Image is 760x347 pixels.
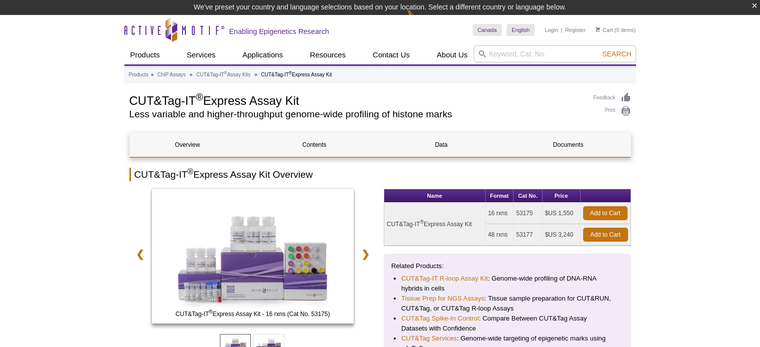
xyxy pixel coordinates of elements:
[304,45,352,64] a: Resources
[384,133,499,157] a: Data
[431,45,474,64] a: About Us
[391,261,624,271] p: Related Products:
[152,189,354,327] a: CUT&Tag-IT Express Assay Kit - 16 rxns
[401,294,614,314] li: : Tissue sample preparation for CUT&RUN, CUT&Tag, or CUT&Tag R-loop Assays
[224,70,227,75] sup: ®
[543,189,581,203] th: Price
[289,70,292,75] sup: ®
[401,294,485,304] a: Tissue Prep for NGS Assays
[187,167,193,176] sup: ®
[486,224,514,246] td: 48 rxns
[154,309,352,319] span: CUT&Tag-IT Express Assay Kit - 16 rxns (Cat No. 53175)
[254,72,257,77] li: »
[486,189,514,203] th: Format
[401,334,457,344] a: CUT&Tag Services
[355,243,376,266] a: ❯
[196,91,203,102] sup: ®
[474,45,636,62] input: Keyword, Cat. No.
[407,7,433,31] img: Change Here
[257,133,372,157] a: Contents
[420,219,424,225] sup: ®
[129,92,584,107] h1: CUT&Tag-IT Express Assay Kit
[236,45,289,64] a: Applications
[594,106,631,117] a: Print
[157,70,186,79] a: ChIP Assays
[486,203,514,224] td: 16 rxns
[473,24,502,36] a: Canada
[190,72,193,77] li: »
[514,203,543,224] td: 53175
[545,26,558,33] a: Login
[129,243,151,266] a: ❮
[401,314,614,334] li: : Compare Between CUT&Tag Assay Datasets with Confidence
[229,27,329,36] h2: Enabling Epigenetics Research
[129,70,148,79] a: Products
[543,224,581,246] td: $US 3,240
[561,24,563,36] li: |
[596,27,600,32] img: Your Cart
[261,72,332,77] li: CUT&Tag-IT Express Assay Kit
[196,70,250,79] a: CUT&Tag-IT®Assay Kits
[124,45,166,64] a: Products
[129,110,584,119] h2: Less variable and higher-throughput genome-wide profiling of histone marks
[367,45,416,64] a: Contact Us
[602,50,631,58] span: Search
[514,224,543,246] td: 53177
[583,206,628,220] a: Add to Cart
[596,26,613,33] a: Cart
[401,274,488,284] a: CUT&Tag-IT R-loop Assay Kit
[384,189,486,203] th: Name
[514,189,543,203] th: Cat No.
[209,309,212,315] sup: ®
[152,189,354,324] img: CUT&Tag-IT Express Assay Kit - 16 rxns
[599,49,634,58] button: Search
[594,92,631,103] a: Feedback
[565,26,586,33] a: Register
[543,203,581,224] td: $US 1,550
[384,203,486,246] td: CUT&Tag-IT Express Assay Kit
[596,24,636,36] li: (0 items)
[130,133,245,157] a: Overview
[401,314,479,324] a: CUT&Tag Spike-In Control
[401,274,614,294] li: : Genome-wide profiling of DNA-RNA hybrids in cells
[151,72,154,77] li: »
[129,168,631,181] h2: CUT&Tag-IT Express Assay Kit Overview
[181,45,222,64] a: Services
[511,133,626,157] a: Documents
[583,228,628,242] a: Add to Cart
[507,24,535,36] a: English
